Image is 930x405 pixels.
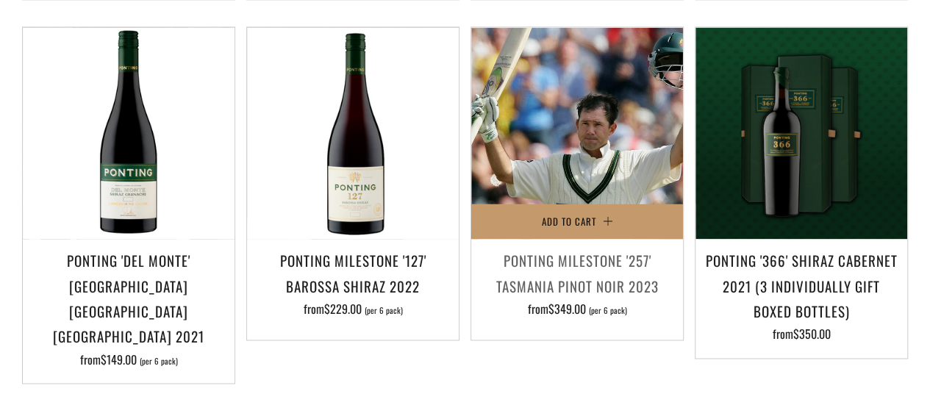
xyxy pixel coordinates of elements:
h3: Ponting '366' Shiraz Cabernet 2021 (3 individually gift boxed bottles) [703,248,900,323]
span: from [773,325,831,343]
a: Ponting 'Del Monte' [GEOGRAPHIC_DATA] [GEOGRAPHIC_DATA] [GEOGRAPHIC_DATA] 2021 from$149.00 (per 6... [23,248,235,365]
span: $350.00 [793,325,831,343]
a: Ponting Milestone '257' Tasmania Pinot Noir 2023 from$349.00 (per 6 pack) [471,248,683,321]
h3: Ponting 'Del Monte' [GEOGRAPHIC_DATA] [GEOGRAPHIC_DATA] [GEOGRAPHIC_DATA] 2021 [30,248,227,348]
span: $149.00 [101,350,137,368]
button: Add to Cart [471,204,683,239]
span: $349.00 [548,300,586,318]
span: from [528,300,627,318]
span: Add to Cart [542,214,596,229]
span: (per 6 pack) [589,307,627,315]
h3: Ponting Milestone '257' Tasmania Pinot Noir 2023 [479,248,676,298]
span: (per 6 pack) [140,356,178,365]
span: $229.00 [324,300,362,318]
a: Ponting Milestone '127' Barossa Shiraz 2022 from$229.00 (per 6 pack) [247,248,459,321]
h3: Ponting Milestone '127' Barossa Shiraz 2022 [254,248,451,298]
span: (per 6 pack) [365,307,403,315]
span: from [304,300,403,318]
span: from [80,350,178,368]
a: Ponting '366' Shiraz Cabernet 2021 (3 individually gift boxed bottles) from$350.00 [695,248,907,340]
